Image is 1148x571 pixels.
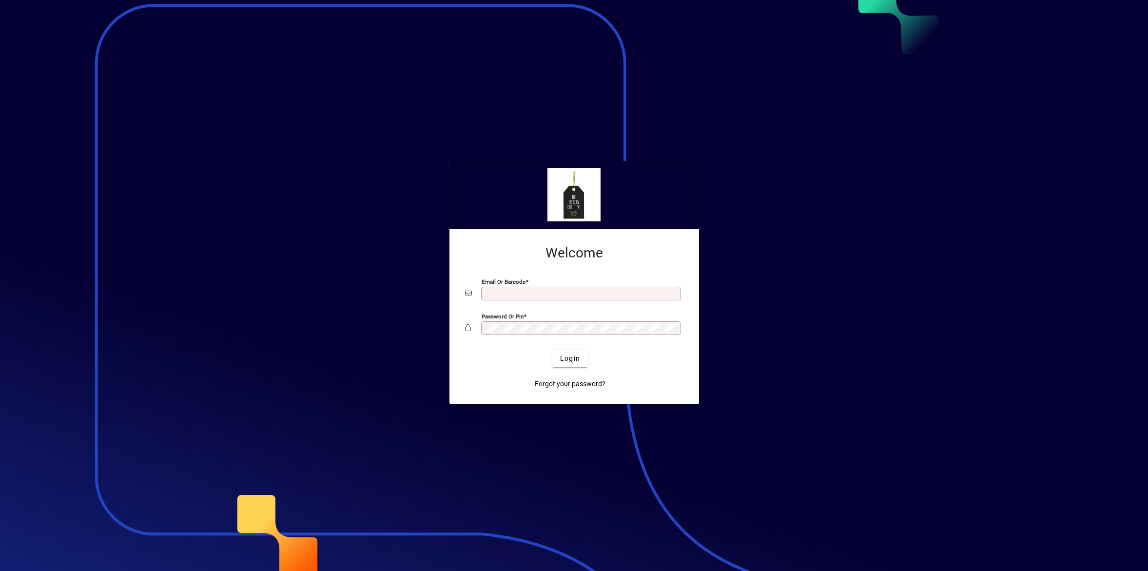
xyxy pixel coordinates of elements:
[552,350,588,367] button: Login
[560,354,580,364] span: Login
[535,379,605,389] span: Forgot your password?
[482,313,524,320] mat-label: Password or Pin
[465,245,683,261] h2: Welcome
[531,375,609,393] a: Forgot your password?
[482,278,525,285] mat-label: Email or Barcode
